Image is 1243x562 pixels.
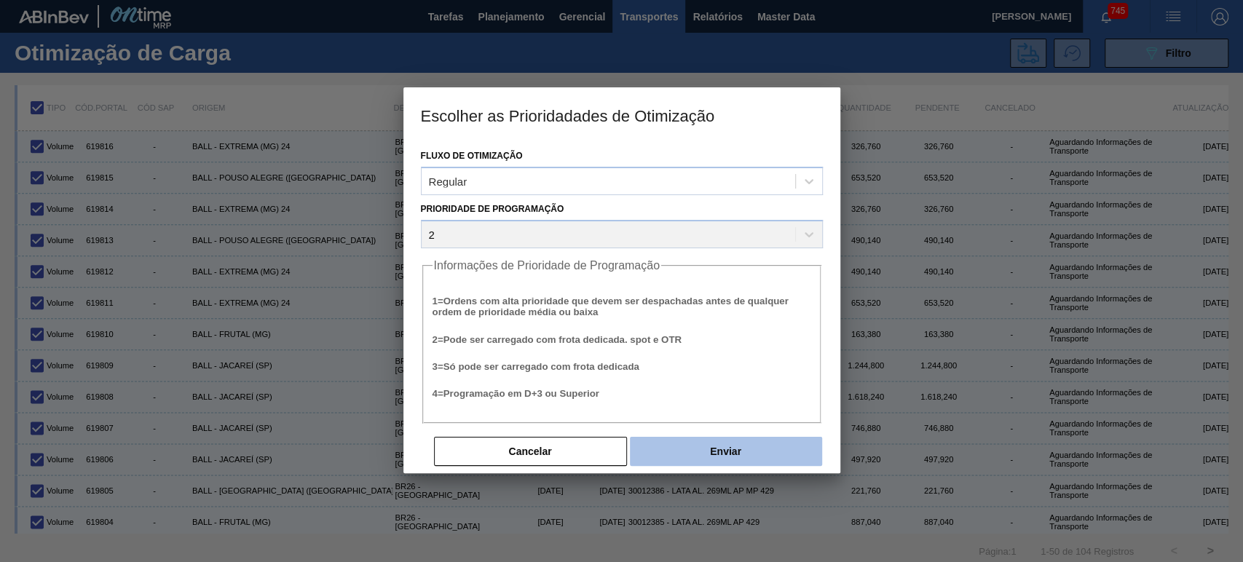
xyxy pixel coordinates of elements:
button: Cancelar [434,437,627,466]
h5: 2 = Pode ser carregado com frota dedicada. spot e OTR [433,334,811,345]
button: Enviar [630,437,822,466]
h5: 3 = Só pode ser carregado com frota dedicada [433,361,811,372]
div: Regular [429,175,467,187]
h3: Escolher as Prioridadades de Otimização [403,87,840,143]
label: Fluxo de Otimização [421,151,523,161]
legend: Informações de Prioridade de Programação [433,259,661,272]
h5: 1 = Ordens com alta prioridade que devem ser despachadas antes de qualquer ordem de prioridade mé... [433,296,811,317]
label: Prioridade de Programação [421,204,564,214]
h5: 4 = Programação em D+3 ou Superior [433,388,811,399]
